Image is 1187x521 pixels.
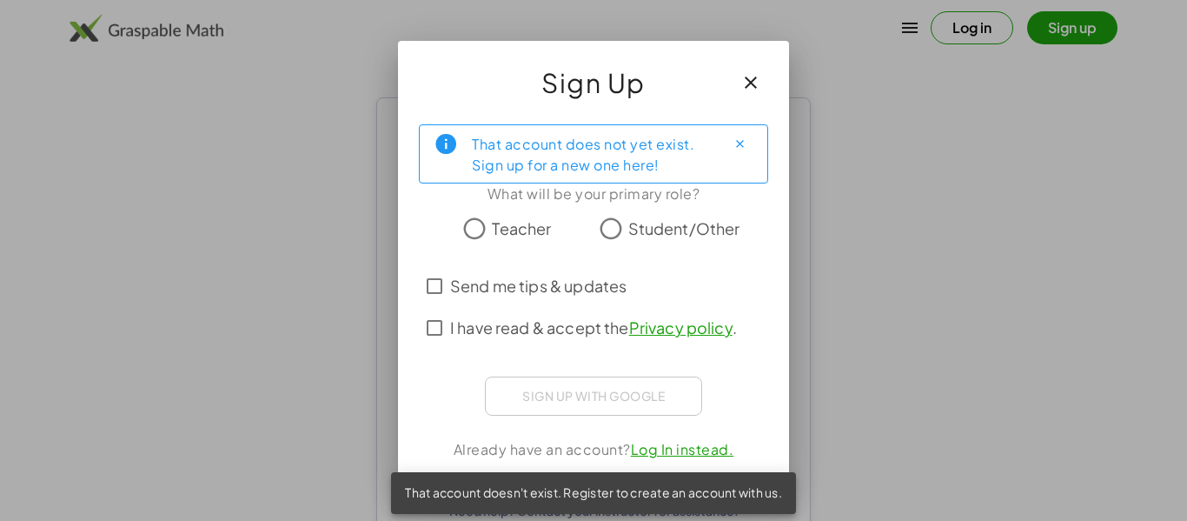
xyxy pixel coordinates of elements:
[628,217,740,240] span: Student/Other
[419,184,768,204] div: What will be your primary role?
[472,132,712,176] div: That account does not yet exist. Sign up for a new one here!
[391,472,796,514] div: That account doesn't exist. Register to create an account with us.
[450,274,627,297] span: Send me tips & updates
[631,440,734,458] a: Log In instead.
[541,62,646,104] span: Sign Up
[726,130,753,158] button: Close
[419,439,768,460] div: Already have an account?
[492,217,551,240] span: Teacher
[450,316,737,339] span: I have read & accept the .
[629,317,733,337] a: Privacy policy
